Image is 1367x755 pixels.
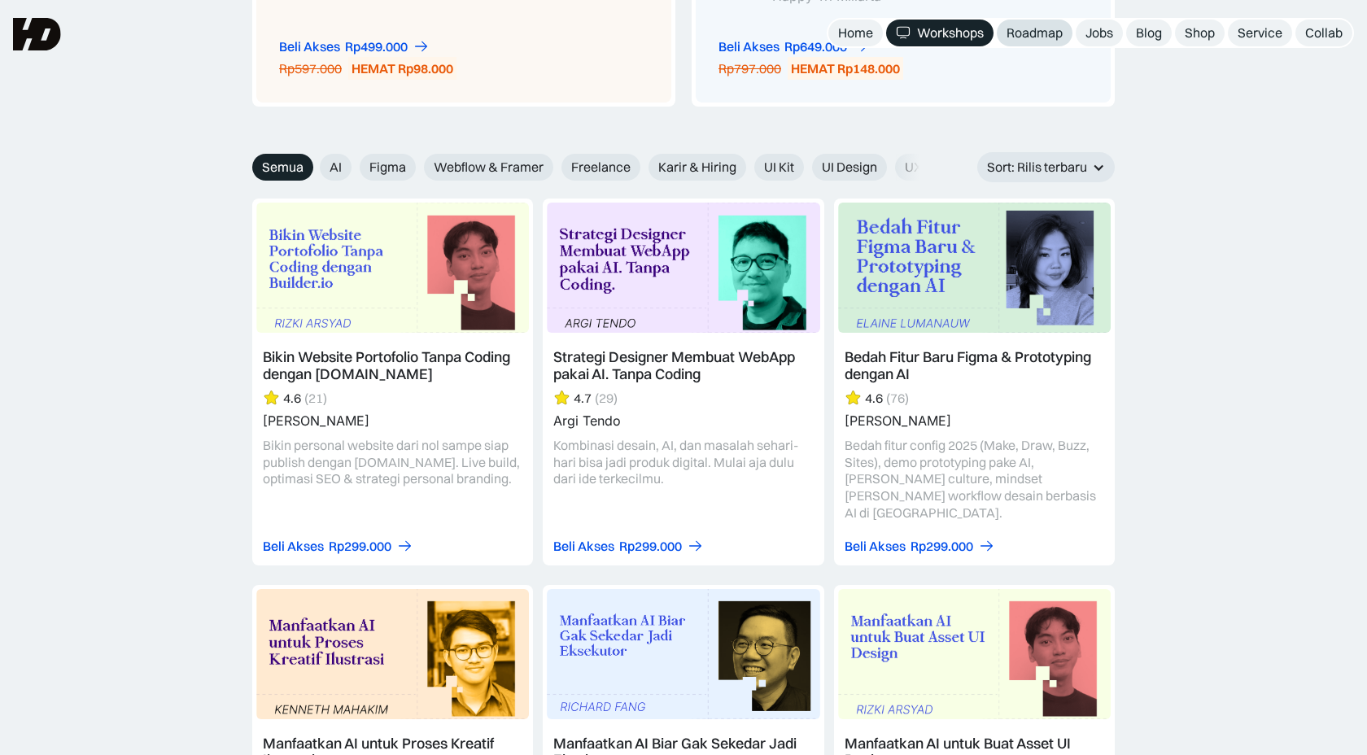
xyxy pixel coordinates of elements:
[1007,24,1063,41] div: Roadmap
[1136,24,1162,41] div: Blog
[571,159,631,176] span: Freelance
[1076,20,1123,46] a: Jobs
[977,152,1115,182] div: Sort: Rilis terbaru
[329,538,391,555] div: Rp299.000
[791,60,900,77] div: HEMAT Rp148.000
[279,60,342,77] div: Rp597.000
[263,538,324,555] div: Beli Akses
[263,538,413,555] a: Beli AksesRp299.000
[845,538,995,555] a: Beli AksesRp299.000
[905,159,965,176] span: UX Design
[911,538,973,555] div: Rp299.000
[553,538,614,555] div: Beli Akses
[262,159,304,176] span: Semua
[279,38,340,55] div: Beli Akses
[886,20,994,46] a: Workshops
[1126,20,1172,46] a: Blog
[345,38,408,55] div: Rp499.000
[658,159,736,176] span: Karir & Hiring
[369,159,406,176] span: Figma
[1185,24,1215,41] div: Shop
[838,24,873,41] div: Home
[352,60,453,77] div: HEMAT Rp98.000
[1228,20,1292,46] a: Service
[917,24,984,41] div: Workshops
[845,538,906,555] div: Beli Akses
[553,538,704,555] a: Beli AksesRp299.000
[828,20,883,46] a: Home
[330,159,342,176] span: AI
[822,159,877,176] span: UI Design
[987,159,1087,176] div: Sort: Rilis terbaru
[718,60,781,77] div: Rp797.000
[1085,24,1113,41] div: Jobs
[997,20,1072,46] a: Roadmap
[718,38,869,55] a: Beli AksesRp649.000
[784,38,847,55] div: Rp649.000
[718,38,780,55] div: Beli Akses
[279,38,430,55] a: Beli AksesRp499.000
[764,159,794,176] span: UI Kit
[434,159,544,176] span: Webflow & Framer
[1295,20,1352,46] a: Collab
[619,538,682,555] div: Rp299.000
[1305,24,1343,41] div: Collab
[1175,20,1225,46] a: Shop
[252,154,928,181] form: Email Form
[1238,24,1282,41] div: Service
